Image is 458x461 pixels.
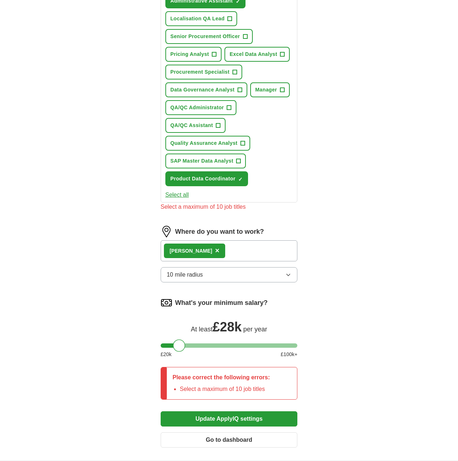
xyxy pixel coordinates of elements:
button: Quality Assurance Analyst [165,136,250,151]
span: Data Governance Analyst [170,86,235,94]
button: × [215,245,219,256]
span: £ 20 k [161,351,172,358]
span: Localisation QA Lead [170,15,225,23]
span: ✓ [238,176,243,182]
p: Please correct the following errors: [173,373,270,382]
label: Where do you want to work? [175,227,264,237]
span: Quality Assurance Analyst [170,139,238,147]
img: salary.png [161,297,172,309]
span: Senior Procurement Officer [170,33,240,40]
button: Localisation QA Lead [165,11,238,26]
span: Procurement Specialist [170,68,230,76]
span: Excel Data Analyst [230,50,277,58]
label: What's your minimum salary? [175,298,268,308]
span: £ 28k [213,319,242,334]
button: Pricing Analyst [165,47,222,62]
button: Update ApplyIQ settings [161,411,298,427]
button: SAP Master Data Analyst [165,154,246,168]
div: Select a maximum of 10 job titles [161,203,298,211]
span: Pricing Analyst [170,50,209,58]
button: 10 mile radius [161,267,298,282]
button: Procurement Specialist [165,65,242,79]
button: Go to dashboard [161,432,298,448]
button: QA/QC Administrator [165,100,237,115]
button: Senior Procurement Officer [165,29,253,44]
span: £ 100 k+ [281,351,297,358]
span: Manager [255,86,277,94]
span: At least [191,326,213,333]
li: Select a maximum of 10 job titles [180,385,270,393]
button: Excel Data Analyst [224,47,290,62]
span: QA/QC Administrator [170,104,224,111]
button: Product Data Coordinator✓ [165,171,248,186]
span: SAP Master Data Analyst [170,157,234,165]
button: Select all [165,191,189,199]
button: Data Governance Analyst [165,82,247,97]
span: QA/QC Assistant [170,122,213,129]
img: location.png [161,226,172,237]
span: 10 mile radius [167,270,203,279]
span: × [215,246,219,254]
span: per year [243,326,267,333]
div: [PERSON_NAME] [170,247,212,255]
button: Manager [250,82,290,97]
span: Product Data Coordinator [170,175,236,183]
button: QA/QC Assistant [165,118,226,133]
